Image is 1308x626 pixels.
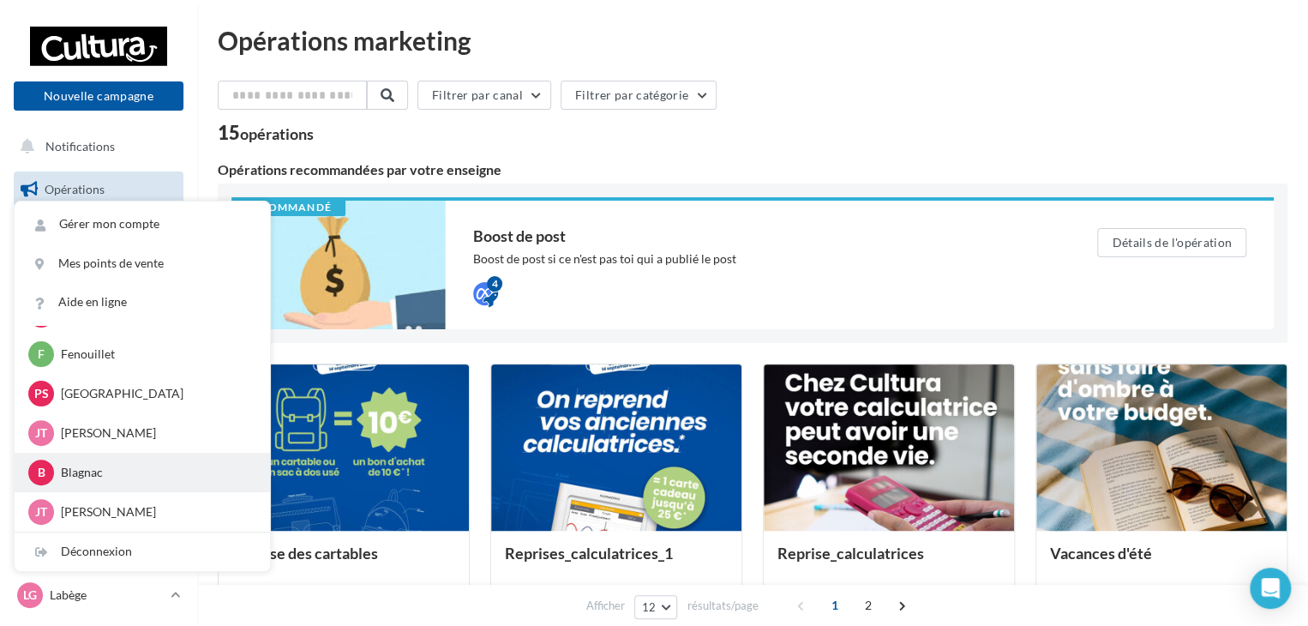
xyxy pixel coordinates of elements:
[10,129,180,165] button: Notifications
[687,598,758,614] span: résultats/page
[231,201,345,216] div: Recommandé
[34,385,49,402] span: Ps
[14,81,183,111] button: Nouvelle campagne
[777,545,1000,579] div: Reprise_calculatrices
[642,600,657,614] span: 12
[61,424,249,442] p: [PERSON_NAME]
[10,301,187,337] a: Médiathèque
[61,346,249,363] p: Fenouillet
[45,139,115,153] span: Notifications
[10,343,187,379] a: Calendrier
[61,385,249,402] p: [GEOGRAPHIC_DATA]
[586,598,625,614] span: Afficher
[855,592,882,619] span: 2
[1250,568,1291,609] div: Open Intercom Messenger
[10,214,187,250] a: Boîte de réception77
[1097,228,1246,257] button: Détails de l'opération
[15,533,270,571] div: Déconnexion
[417,81,551,110] button: Filtrer par canal
[35,503,47,521] span: JT
[1050,545,1273,579] div: Vacances d'été
[45,182,105,196] span: Opérations
[35,424,47,442] span: JT
[15,283,270,322] a: Aide en ligne
[634,595,678,619] button: 12
[218,163,1287,177] div: Opérations recommandées par votre enseigne
[240,126,314,141] div: opérations
[15,244,270,283] a: Mes points de vente
[61,503,249,521] p: [PERSON_NAME]
[38,464,45,481] span: B
[50,587,164,604] p: Labège
[10,172,187,208] a: Opérations
[487,276,502,292] div: 4
[23,587,37,604] span: Lg
[473,228,1029,244] div: Boost de post
[61,464,249,481] p: Blagnac
[821,592,849,619] span: 1
[14,579,183,611] a: Lg Labège
[473,250,1029,268] div: Boost de post si ce n'est pas toi qui a publié le post
[505,545,728,579] div: Reprises_calculatrices_1
[218,27,1287,53] div: Opérations marketing
[218,123,314,142] div: 15
[38,346,45,363] span: F
[10,258,187,294] a: Campagnes
[561,81,717,110] button: Filtrer par catégorie
[15,205,270,244] a: Gérer mon compte
[232,545,455,579] div: Reprise des cartables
